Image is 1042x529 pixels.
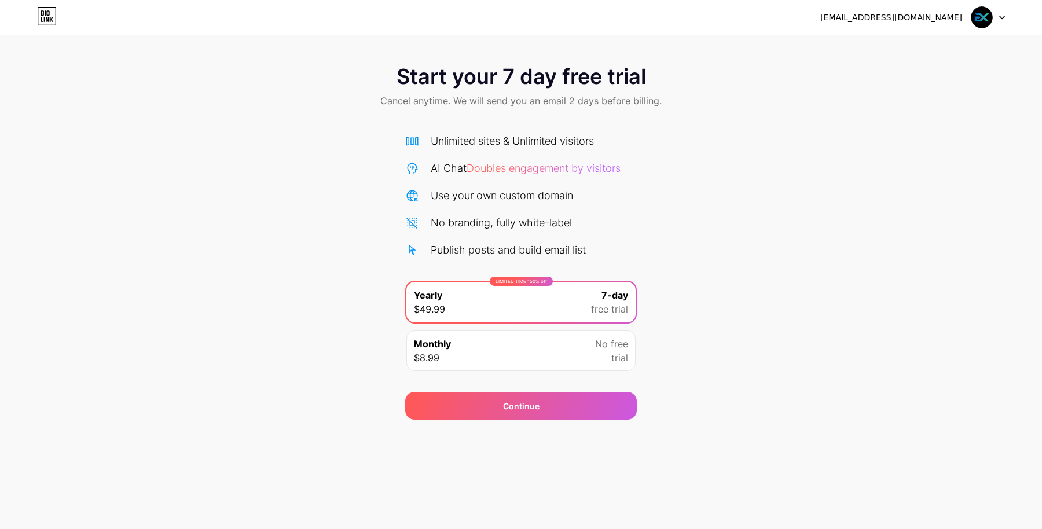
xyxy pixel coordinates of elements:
span: 7-day [601,288,628,302]
img: infoexpan [971,6,993,28]
span: Monthly [414,337,451,351]
div: Unlimited sites & Unlimited visitors [431,133,594,149]
div: [EMAIL_ADDRESS][DOMAIN_NAME] [820,12,962,24]
span: Cancel anytime. We will send you an email 2 days before billing. [380,94,662,108]
span: Doubles engagement by visitors [467,162,621,174]
div: No branding, fully white-label [431,215,572,230]
div: Publish posts and build email list [431,242,586,258]
div: LIMITED TIME : 50% off [490,277,553,286]
span: $8.99 [414,351,439,365]
span: $49.99 [414,302,445,316]
div: Use your own custom domain [431,188,573,203]
span: trial [611,351,628,365]
span: free trial [591,302,628,316]
div: AI Chat [431,160,621,176]
span: Yearly [414,288,442,302]
span: Start your 7 day free trial [397,65,646,88]
span: No free [595,337,628,351]
div: Continue [503,400,540,412]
